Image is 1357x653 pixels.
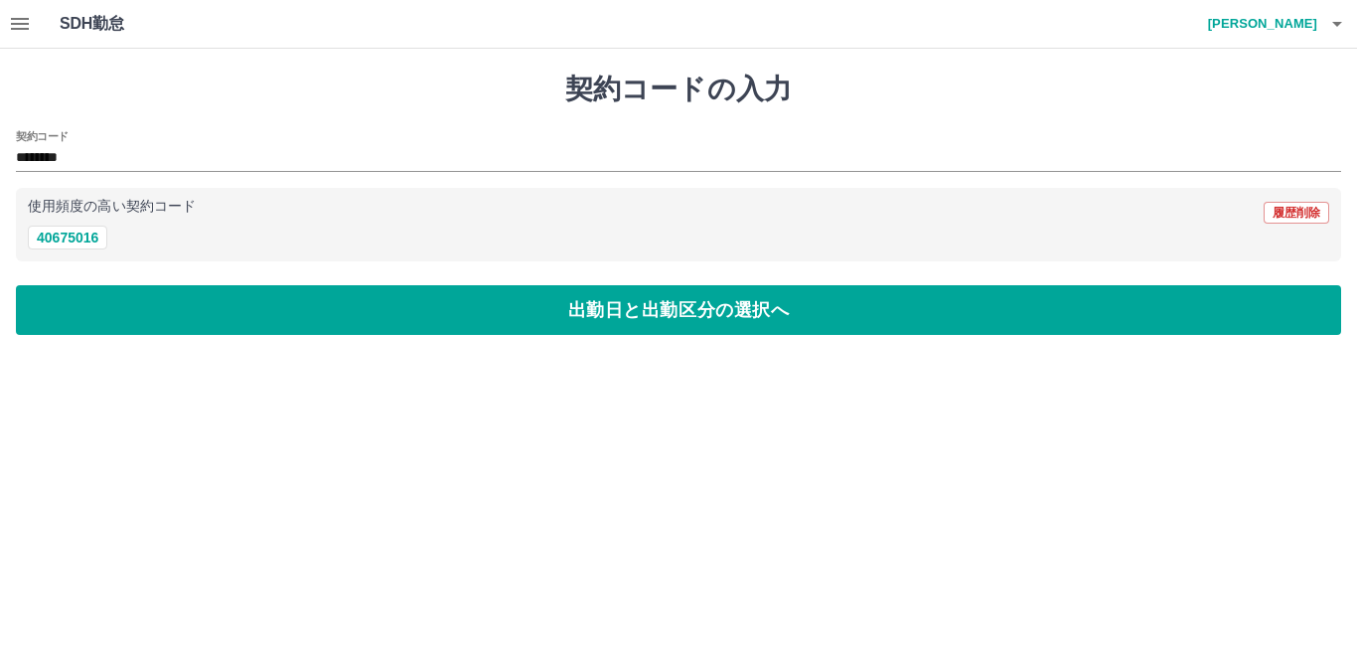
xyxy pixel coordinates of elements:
button: 履歴削除 [1264,202,1329,224]
button: 出勤日と出勤区分の選択へ [16,285,1341,335]
h1: 契約コードの入力 [16,73,1341,106]
h2: 契約コード [16,128,69,144]
p: 使用頻度の高い契約コード [28,200,196,214]
button: 40675016 [28,226,107,249]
